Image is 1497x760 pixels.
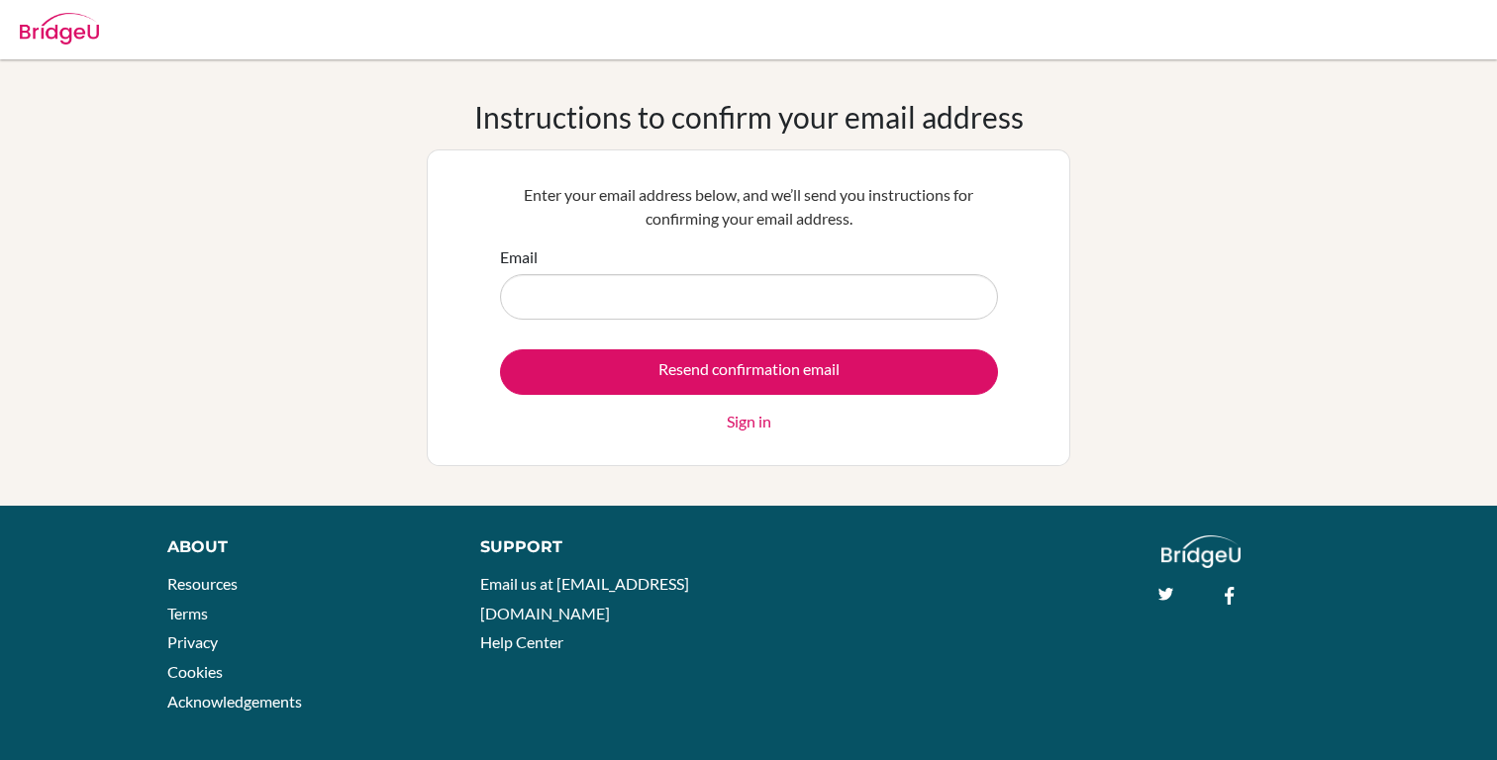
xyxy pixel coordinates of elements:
a: Help Center [480,632,563,651]
h1: Instructions to confirm your email address [474,99,1024,135]
a: Cookies [167,662,223,681]
p: Enter your email address below, and we’ll send you instructions for confirming your email address. [500,183,998,231]
img: Bridge-U [20,13,99,45]
input: Resend confirmation email [500,349,998,395]
a: Resources [167,574,238,593]
a: Acknowledgements [167,692,302,711]
a: Email us at [EMAIL_ADDRESS][DOMAIN_NAME] [480,574,689,622]
div: Support [480,535,728,559]
label: Email [500,245,538,269]
a: Privacy [167,632,218,651]
a: Sign in [727,410,771,433]
a: Terms [167,604,208,622]
img: logo_white@2x-f4f0deed5e89b7ecb1c2cc34c3e3d731f90f0f143d5ea2071677605dd97b5244.png [1161,535,1242,568]
div: About [167,535,436,559]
